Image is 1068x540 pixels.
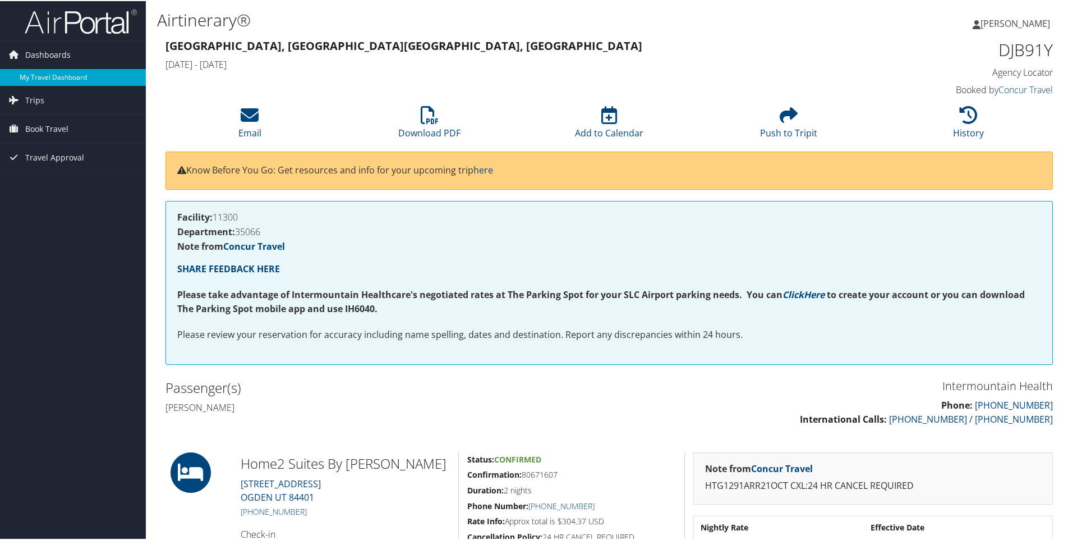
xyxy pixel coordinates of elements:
strong: Rate Info: [467,515,505,525]
span: Book Travel [25,114,68,142]
h5: 80671607 [467,468,676,479]
h5: 2 nights [467,484,676,495]
h1: DJB91Y [844,37,1053,61]
h2: Passenger(s) [165,377,601,396]
a: Download PDF [398,111,461,138]
a: [STREET_ADDRESS]OGDEN UT 84401 [241,477,321,502]
a: [PHONE_NUMBER] [975,398,1053,410]
th: Effective Date [865,516,1051,537]
img: airportal-logo.png [25,7,137,34]
a: History [953,111,984,138]
h3: Intermountain Health [618,377,1053,393]
h4: Agency Locator [844,65,1053,77]
span: Dashboards [25,40,71,68]
a: Concur Travel [223,239,285,251]
strong: Note from [705,461,813,474]
a: [PERSON_NAME] [973,6,1061,39]
strong: Duration: [467,484,504,495]
a: [PHONE_NUMBER] / [PHONE_NUMBER] [889,412,1053,424]
span: [PERSON_NAME] [980,16,1050,29]
a: Here [804,287,825,300]
span: Confirmed [494,453,541,464]
strong: Please take advantage of Intermountain Healthcare's negotiated rates at The Parking Spot for your... [177,287,782,300]
span: Trips [25,85,44,113]
strong: International Calls: [800,412,887,424]
a: Concur Travel [751,461,813,474]
a: Add to Calendar [575,111,643,138]
h4: Booked by [844,83,1053,95]
p: HTG1291ARR21OCT CXL:24 HR CANCEL REQUIRED [705,478,1041,492]
p: Please review your reservation for accuracy including name spelling, dates and destination. Repor... [177,327,1041,341]
span: Travel Approval [25,143,84,171]
a: [PHONE_NUMBER] [241,505,307,516]
strong: Phone: [941,398,973,410]
h4: [PERSON_NAME] [165,400,601,413]
h2: Home2 Suites By [PERSON_NAME] [241,453,450,472]
a: Email [238,111,261,138]
a: SHARE FEEDBACK HERE [177,262,280,274]
h4: [DATE] - [DATE] [165,57,827,70]
a: Push to Tripit [760,111,817,138]
h5: Approx total is $304.37 USD [467,515,676,526]
strong: Note from [177,239,285,251]
strong: Status: [467,453,494,464]
a: [PHONE_NUMBER] [528,500,595,510]
a: here [473,163,493,175]
th: Nightly Rate [695,516,864,537]
h4: 35066 [177,226,1041,235]
p: Know Before You Go: Get resources and info for your upcoming trip [177,162,1041,177]
h4: 11300 [177,212,1041,221]
strong: Confirmation: [467,468,522,479]
strong: Department: [177,225,235,237]
strong: [GEOGRAPHIC_DATA], [GEOGRAPHIC_DATA] [GEOGRAPHIC_DATA], [GEOGRAPHIC_DATA] [165,37,642,52]
h1: Airtinerary® [157,7,760,31]
a: Click [782,287,804,300]
h4: Check-in [241,527,450,539]
strong: Phone Number: [467,500,528,510]
a: Concur Travel [998,83,1053,95]
strong: Facility: [177,210,213,222]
